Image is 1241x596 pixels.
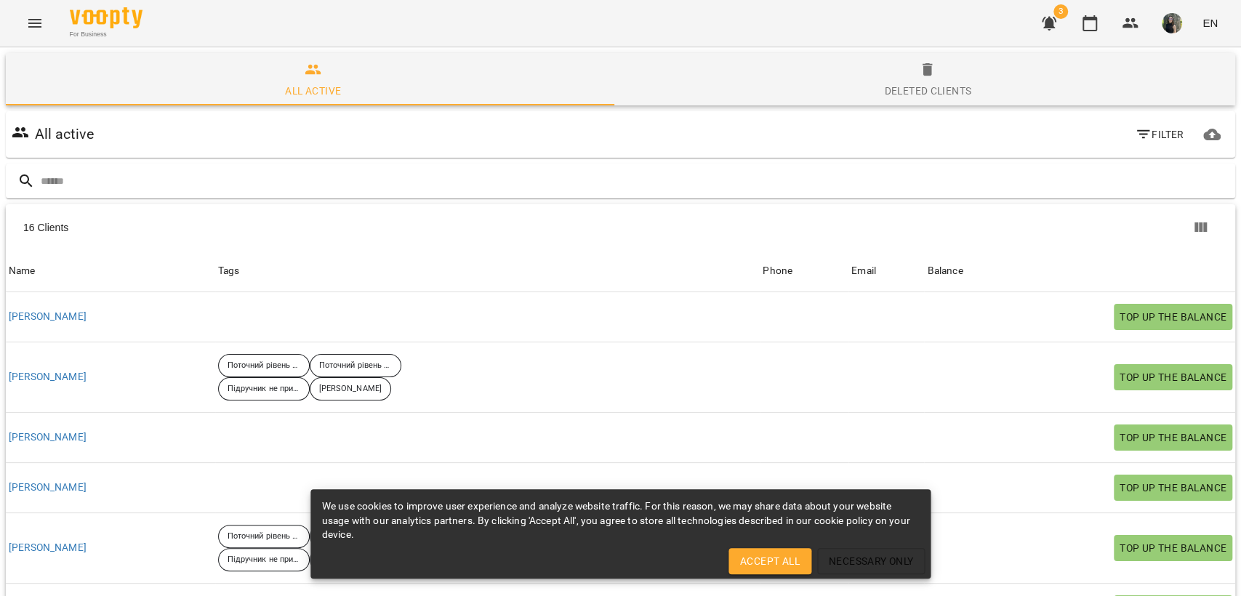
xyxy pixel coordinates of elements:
div: Deleted clients [884,82,971,100]
span: Top up the balance [1120,369,1226,386]
p: Підручник не призначений [228,554,300,566]
p: Поточний рівень А1 [228,531,300,543]
p: Поточний рівень А2 [319,360,392,372]
span: Top up the balance [1120,308,1226,326]
div: Sort [9,262,36,280]
div: [PERSON_NAME] [310,548,391,571]
img: cee650bf85ea97b15583ede96205305a.jpg [1162,13,1182,33]
span: Top up the balance [1120,429,1226,446]
a: [PERSON_NAME] [9,430,87,445]
span: Top up the balance [1120,539,1226,557]
div: All active [285,82,341,100]
div: Підручник не призначений [218,548,310,571]
button: Top up the balance [1114,364,1232,390]
div: Поточний рівень А2 [310,354,401,377]
span: Name [9,262,212,280]
a: [PERSON_NAME] [9,370,87,384]
div: Sort [763,262,792,280]
div: Email [851,262,876,280]
p: [PERSON_NAME] [319,383,382,395]
div: Balance [927,262,963,280]
span: Email [851,262,921,280]
span: For Business [70,30,142,39]
div: Підручник не призначений [218,377,310,400]
button: Menu [17,6,52,41]
button: Filter [1129,121,1189,148]
div: Бажаний рівень А1 [310,525,401,548]
a: [PERSON_NAME] [9,541,87,555]
a: [PERSON_NAME] [9,310,87,324]
button: Top up the balance [1114,304,1232,330]
p: Поточний рівень А1 [228,360,300,372]
button: Necessary Only [817,548,925,574]
div: Sort [851,262,876,280]
div: Поточний рівень А1 [218,525,310,548]
img: Voopty Logo [70,7,142,28]
span: Necessary Only [829,552,914,570]
span: Top up the balance [1120,479,1226,496]
div: Phone [763,262,792,280]
button: EN [1197,9,1224,36]
span: Accept All [740,552,800,570]
span: EN [1202,15,1218,31]
button: Top up the balance [1114,475,1232,501]
span: Balance [927,262,1232,280]
span: Filter [1135,126,1184,143]
span: 3 [1053,4,1068,19]
div: Name [9,262,36,280]
button: Top up the balance [1114,535,1232,561]
button: Accept All [728,548,811,574]
div: Sort [927,262,963,280]
div: Поточний рівень А1 [218,354,310,377]
div: Tags [218,262,758,280]
button: Top up the balance [1114,424,1232,451]
span: Phone [763,262,846,280]
p: Підручник не призначений [228,383,300,395]
div: [PERSON_NAME] [310,377,391,400]
div: 16 Clients [23,220,626,235]
h6: All active [35,123,94,145]
div: We use cookies to improve user experience and analyze website traffic. For this reason, we may sh... [322,494,920,548]
button: Show columns [1183,210,1218,245]
div: Table Toolbar [6,204,1235,251]
a: [PERSON_NAME] [9,480,87,495]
